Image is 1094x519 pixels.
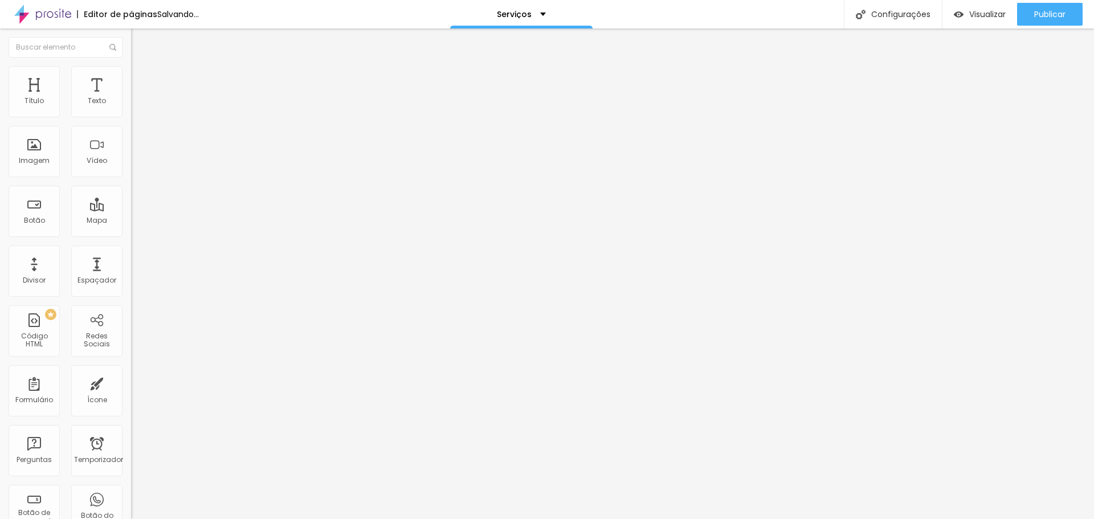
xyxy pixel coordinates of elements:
font: Mapa [87,215,107,225]
font: Editor de páginas [84,9,157,20]
img: Ícone [856,10,866,19]
div: Salvando... [157,10,199,18]
img: view-1.svg [954,10,964,19]
font: Vídeo [87,156,107,165]
font: Formulário [15,395,53,404]
font: Divisor [23,275,46,285]
button: Visualizar [942,3,1017,26]
input: Buscar elemento [9,37,123,58]
font: Configurações [871,9,930,20]
font: Título [25,96,44,105]
font: Imagem [19,156,50,165]
img: Ícone [109,44,116,51]
iframe: Editor [131,28,1094,519]
font: Temporizador [74,455,123,464]
font: Ícone [87,395,107,404]
font: Botão [24,215,45,225]
font: Código HTML [21,331,48,349]
font: Publicar [1034,9,1066,20]
font: Espaçador [77,275,116,285]
font: Perguntas [17,455,52,464]
font: Redes Sociais [84,331,110,349]
font: Serviços [497,9,532,20]
font: Visualizar [969,9,1006,20]
button: Publicar [1017,3,1083,26]
font: Texto [88,96,106,105]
